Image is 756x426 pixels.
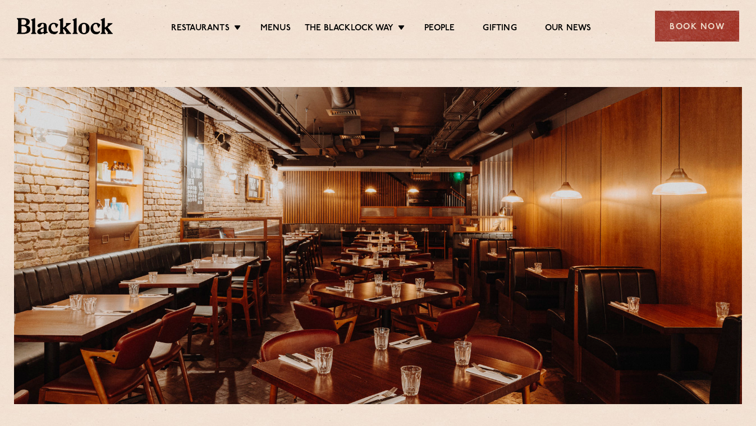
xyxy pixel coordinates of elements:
[655,11,739,42] div: Book Now
[424,23,455,35] a: People
[171,23,230,35] a: Restaurants
[17,18,113,34] img: BL_Textured_Logo-footer-cropped.svg
[483,23,516,35] a: Gifting
[260,23,291,35] a: Menus
[305,23,393,35] a: The Blacklock Way
[545,23,592,35] a: Our News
